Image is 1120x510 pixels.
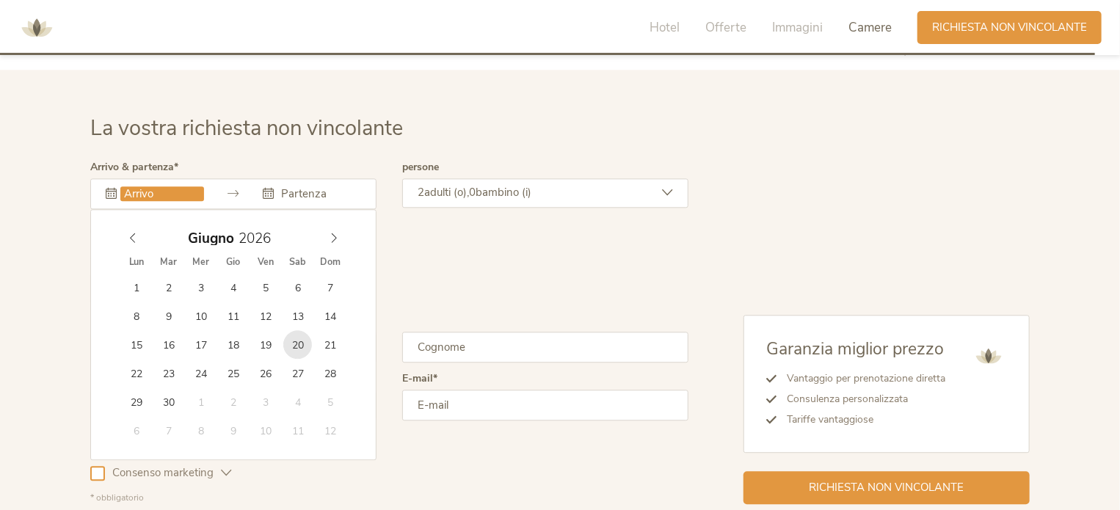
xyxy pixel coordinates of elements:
li: Tariffe vantaggiose [777,409,945,430]
label: persone [402,162,439,172]
span: Giugno 13, 2026 [283,302,312,330]
span: Giugno 18, 2026 [219,330,247,359]
span: Giugno 27, 2026 [283,359,312,387]
span: Gio [217,258,250,267]
span: Giugno 7, 2026 [316,273,344,302]
span: adulti (o), [424,185,469,200]
span: Giugno 24, 2026 [186,359,215,387]
span: Luglio 12, 2026 [316,416,344,445]
span: Mar [153,258,185,267]
span: Luglio 11, 2026 [283,416,312,445]
span: Giugno [188,232,234,246]
span: bambino (i) [476,185,531,200]
span: Hotel [650,19,680,36]
span: Giugno 9, 2026 [155,302,183,330]
span: Giugno 12, 2026 [251,302,280,330]
span: Giugno 19, 2026 [251,330,280,359]
span: Giugno 14, 2026 [316,302,344,330]
span: Luglio 1, 2026 [186,387,215,416]
span: La vostra richiesta non vincolante [90,114,403,142]
span: 2 [418,185,424,200]
span: Consenso marketing [105,465,221,481]
span: 0 [469,185,476,200]
span: Giugno 28, 2026 [316,359,344,387]
span: Immagini [772,19,823,36]
span: Sab [282,258,314,267]
span: Giugno 10, 2026 [186,302,215,330]
img: AMONTI & LUNARIS Wellnessresort [15,6,59,50]
label: Arrivo & partenza [90,162,178,172]
span: Richiesta non vincolante [810,480,964,495]
span: Giugno 1, 2026 [123,273,151,302]
input: Year [234,229,283,248]
span: Giugno 26, 2026 [251,359,280,387]
span: Giugno 4, 2026 [219,273,247,302]
span: Giugno 16, 2026 [155,330,183,359]
span: Giugno 17, 2026 [186,330,215,359]
span: Luglio 4, 2026 [283,387,312,416]
span: Garanzia miglior prezzo [766,338,944,360]
span: Giugno 11, 2026 [219,302,247,330]
span: Dom [314,258,346,267]
input: E-mail [402,390,688,420]
input: Cognome [402,332,688,363]
span: Giugno 29, 2026 [123,387,151,416]
label: E-mail [402,374,437,384]
span: Offerte [705,19,746,36]
span: Giugno 23, 2026 [155,359,183,387]
span: Luglio 9, 2026 [219,416,247,445]
span: Giugno 30, 2026 [155,387,183,416]
span: Luglio 6, 2026 [123,416,151,445]
span: Camere [848,19,892,36]
span: Luglio 5, 2026 [316,387,344,416]
span: Luglio 3, 2026 [251,387,280,416]
span: Lun [120,258,153,267]
span: Giugno 21, 2026 [316,330,344,359]
li: Vantaggio per prenotazione diretta [777,368,945,389]
span: Giugno 3, 2026 [186,273,215,302]
img: AMONTI & LUNARIS Wellnessresort [970,338,1007,374]
div: * obbligatorio [90,492,688,504]
input: Arrivo [120,186,204,201]
span: Luglio 2, 2026 [219,387,247,416]
span: Giugno 5, 2026 [251,273,280,302]
li: Consulenza personalizzata [777,389,945,409]
a: AMONTI & LUNARIS Wellnessresort [15,22,59,32]
span: Ven [250,258,282,267]
input: Partenza [277,186,361,201]
span: Giugno 20, 2026 [283,330,312,359]
span: Giugno 8, 2026 [123,302,151,330]
span: Giugno 25, 2026 [219,359,247,387]
span: Giugno 22, 2026 [123,359,151,387]
span: Giugno 6, 2026 [283,273,312,302]
span: Luglio 8, 2026 [186,416,215,445]
span: Luglio 7, 2026 [155,416,183,445]
span: Giugno 15, 2026 [123,330,151,359]
span: Luglio 10, 2026 [251,416,280,445]
span: Mer [185,258,217,267]
span: Giugno 2, 2026 [155,273,183,302]
span: Richiesta non vincolante [932,20,1087,35]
